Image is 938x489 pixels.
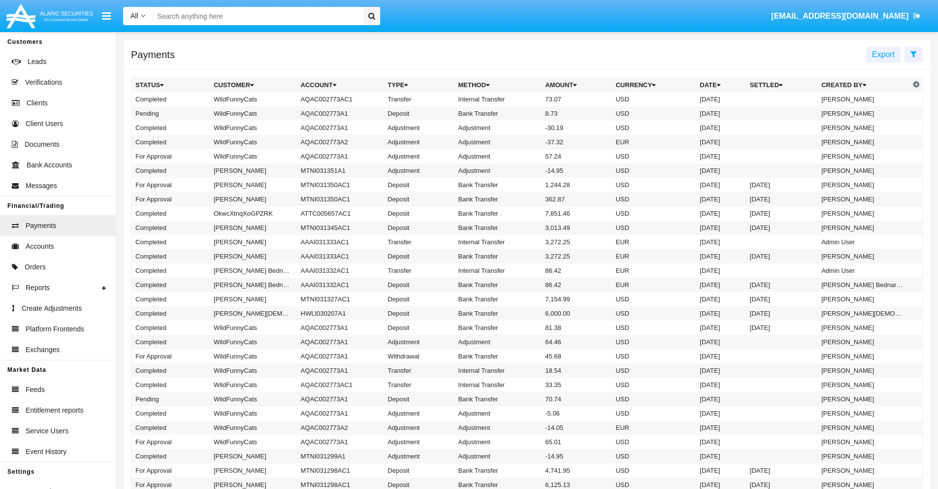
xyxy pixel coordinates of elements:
span: Reports [26,283,50,293]
td: 65.01 [541,435,612,449]
td: Deposit [384,321,454,335]
td: [DATE] [746,206,817,221]
td: [PERSON_NAME] [210,235,297,249]
th: Type [384,78,454,93]
td: [DATE] [696,321,746,335]
td: Internal Transfer [454,363,542,378]
td: USD [612,121,696,135]
td: USD [612,92,696,106]
input: Search [153,7,360,25]
td: [DATE] [696,192,746,206]
span: Event History [26,447,66,457]
td: [PERSON_NAME] [817,392,910,406]
td: Adjustment [454,135,542,149]
td: USD [612,378,696,392]
td: Completed [131,206,210,221]
td: Adjustment [384,421,454,435]
td: AQAC002773A1 [297,121,384,135]
td: -5.06 [541,406,612,421]
td: [PERSON_NAME] [817,463,910,478]
td: Adjustment [454,121,542,135]
td: Adjustment [454,435,542,449]
td: EUR [612,135,696,149]
td: Bank Transfer [454,106,542,121]
td: [DATE] [696,449,746,463]
th: Date [696,78,746,93]
img: Logo image [5,1,95,31]
td: WildFunnyCats [210,335,297,349]
td: MTNI031345AC1 [297,221,384,235]
span: Service Users [26,426,68,436]
td: [DATE] [696,335,746,349]
span: Leads [28,57,46,67]
td: 45.68 [541,349,612,363]
td: [DATE] [746,178,817,192]
td: Adjustment [384,335,454,349]
td: 8.73 [541,106,612,121]
td: [PERSON_NAME] [210,178,297,192]
td: AQAC002773AC1 [297,378,384,392]
td: 3,272.25 [541,249,612,263]
td: EUR [612,278,696,292]
td: Deposit [384,392,454,406]
td: [PERSON_NAME][DEMOGRAPHIC_DATA] [817,306,910,321]
td: Withdrawal [384,349,454,363]
td: Adjustment [454,406,542,421]
td: 7,851.46 [541,206,612,221]
span: All [130,12,138,20]
td: AQAC002773A1 [297,363,384,378]
td: Adjustment [454,449,542,463]
td: [PERSON_NAME] [817,206,910,221]
td: Bank Transfer [454,321,542,335]
td: Completed [131,335,210,349]
td: 81.38 [541,321,612,335]
td: USD [612,106,696,121]
td: For Approval [131,192,210,206]
td: Bank Transfer [454,392,542,406]
td: AQAC002773A1 [297,392,384,406]
td: [PERSON_NAME] [210,449,297,463]
td: Adjustment [384,449,454,463]
td: AQAC002773A1 [297,435,384,449]
span: Client Users [26,119,63,129]
td: AQAC002773A1 [297,321,384,335]
td: [DATE] [746,221,817,235]
td: AAAI031332AC1 [297,263,384,278]
td: [PERSON_NAME][DEMOGRAPHIC_DATA] [210,306,297,321]
td: [PERSON_NAME] [817,421,910,435]
td: WildFunnyCats [210,149,297,163]
th: Currency [612,78,696,93]
td: [PERSON_NAME] [817,335,910,349]
th: Account [297,78,384,93]
td: AQAC002773AC1 [297,92,384,106]
td: [DATE] [696,221,746,235]
span: Export [872,50,895,59]
td: Bank Transfer [454,306,542,321]
td: [PERSON_NAME] [817,249,910,263]
td: WildFunnyCats [210,349,297,363]
td: MTNI031298AC1 [297,463,384,478]
td: Adjustment [384,435,454,449]
td: ATTC005657AC1 [297,206,384,221]
span: Create Adjustments [22,303,82,314]
td: AQAC002773A1 [297,149,384,163]
td: [DATE] [696,421,746,435]
td: EUR [612,249,696,263]
td: Pending [131,392,210,406]
td: [DATE] [696,163,746,178]
td: Deposit [384,292,454,306]
td: Adjustment [384,149,454,163]
td: [DATE] [696,435,746,449]
td: [DATE] [696,349,746,363]
th: Settled [746,78,817,93]
span: Clients [27,98,48,108]
td: Completed [131,406,210,421]
td: [PERSON_NAME] [817,292,910,306]
span: Bank Accounts [27,160,72,170]
td: [PERSON_NAME] [817,163,910,178]
td: -14.95 [541,449,612,463]
td: Completed [131,421,210,435]
td: [DATE] [696,121,746,135]
td: Bank Transfer [454,292,542,306]
td: Internal Transfer [454,92,542,106]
